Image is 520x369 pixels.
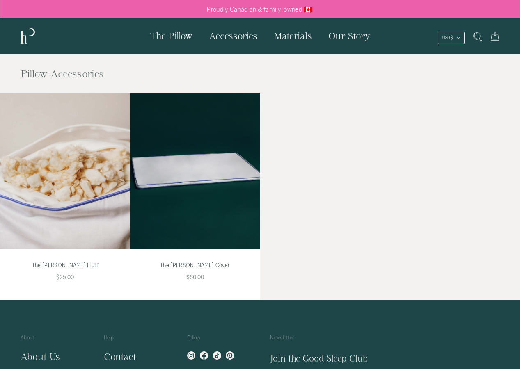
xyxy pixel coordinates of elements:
a: Accessories [201,18,266,54]
a: The Henrie Pillow Cover [138,254,252,287]
p: The [PERSON_NAME] Fluff [16,261,114,270]
p: About [21,333,83,348]
a: Our Story [320,18,378,54]
span: $60.00 [186,273,204,280]
p: Follow [187,333,250,348]
span: The Pillow [150,31,192,41]
span: Our Story [328,31,370,41]
a: The Henrie Pillow Fluff [8,254,122,287]
button: USD $ [438,32,465,44]
a: The Henrie Pillow Cover [130,93,260,249]
h1: Pillow Accessories [21,66,499,81]
a: Contact [104,351,136,362]
p: Newsletter [270,333,437,348]
p: The [PERSON_NAME] Cover [147,261,244,270]
a: The Pillow [142,18,201,54]
span: $25.00 [56,273,74,280]
a: Materials [266,18,320,54]
a: About Us [21,351,60,362]
span: Accessories [209,31,257,41]
p: Proudly Canadian & family-owned 🇨🇦 [207,5,313,14]
p: Help [104,333,167,348]
h5: Join the Good Sleep Club [270,352,437,365]
span: Materials [274,31,312,41]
